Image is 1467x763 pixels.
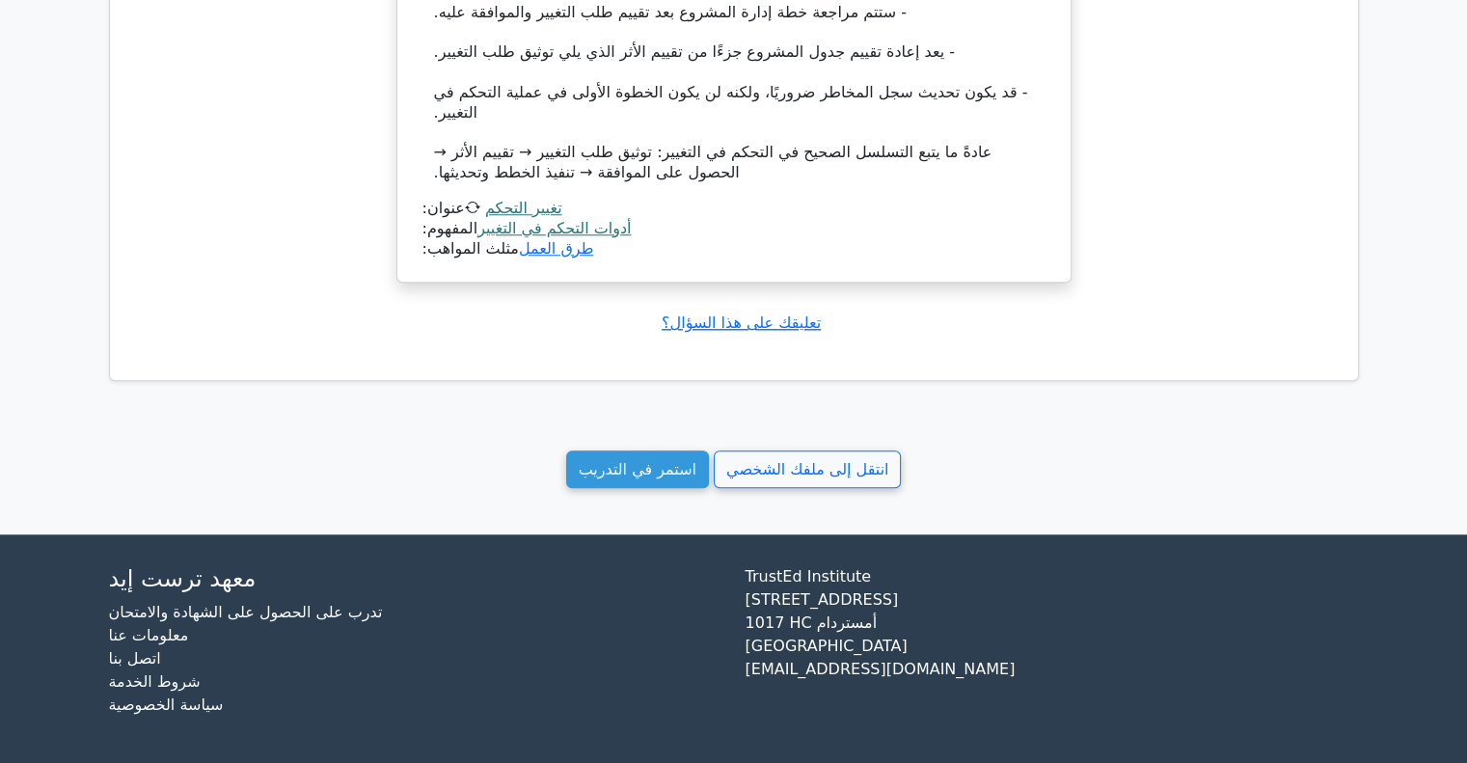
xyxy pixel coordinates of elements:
font: معهد ترست إيد [109,565,257,592]
font: عنوان: [422,199,465,217]
font: انتقل إلى ملفك الشخصي [726,460,888,478]
a: تعليقك على هذا السؤال؟ [662,313,821,332]
a: معلومات عنا [109,626,189,644]
font: عادةً ما يتبع التسلسل الصحيح في التحكم في التغيير: توثيق طلب التغيير → تقييم الأثر → الحصول على ا... [434,143,992,181]
font: - ستتم مراجعة خطة إدارة المشروع بعد تقييم طلب التغيير والموافقة عليه. [434,3,907,21]
a: استمر في التدريب [566,450,709,488]
font: المفهوم: [422,219,478,237]
a: سياسة الخصوصية [109,695,224,714]
a: اتصل بنا [109,649,161,668]
font: TrustEd Institute [746,567,872,586]
font: - قد يكون تحديث سجل المخاطر ضروريًا، ولكنه لن يكون الخطوة الأولى في عملية التحكم في التغيير. [434,83,1028,122]
font: مثلث المواهب: [422,239,519,258]
font: [EMAIL_ADDRESS][DOMAIN_NAME] [746,660,1016,678]
font: [GEOGRAPHIC_DATA] [746,637,908,655]
font: [STREET_ADDRESS] [746,590,899,609]
a: تغيير التحكم [485,199,562,217]
font: - يعد إعادة تقييم جدول المشروع جزءًا من تقييم الأثر الذي يلي توثيق طلب التغيير. [434,42,955,61]
font: 1017 HC أمستردام [746,613,878,632]
a: تدرب على الحصول على الشهادة والامتحان [109,603,383,621]
font: استمر في التدريب [579,460,696,478]
a: أدوات التحكم في التغيير [477,219,631,237]
a: انتقل إلى ملفك الشخصي [714,450,901,488]
a: طرق العمل [519,239,593,258]
a: شروط الخدمة [109,672,201,691]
